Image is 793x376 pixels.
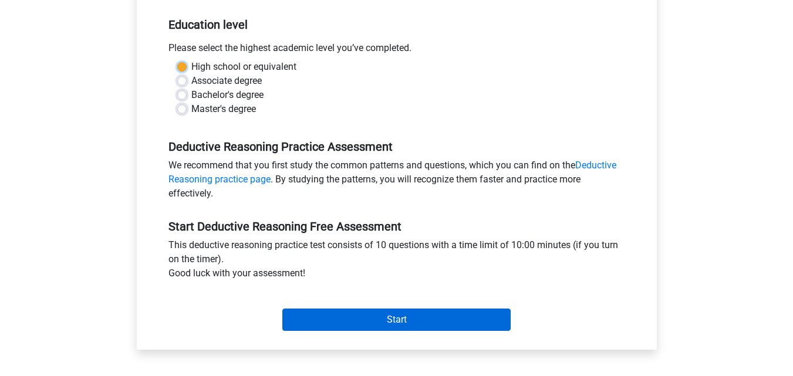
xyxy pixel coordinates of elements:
[191,88,264,102] label: Bachelor's degree
[191,60,296,74] label: High school or equivalent
[160,158,634,205] div: We recommend that you first study the common patterns and questions, which you can find on the . ...
[191,102,256,116] label: Master's degree
[282,309,511,331] input: Start
[168,13,625,36] h5: Education level
[191,74,262,88] label: Associate degree
[168,140,625,154] h5: Deductive Reasoning Practice Assessment
[168,219,625,233] h5: Start Deductive Reasoning Free Assessment
[160,238,634,285] div: This deductive reasoning practice test consists of 10 questions with a time limit of 10:00 minute...
[160,41,634,60] div: Please select the highest academic level you’ve completed.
